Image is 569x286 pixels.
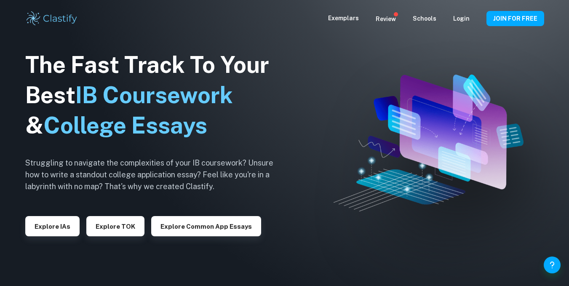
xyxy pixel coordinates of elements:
[86,222,144,230] a: Explore TOK
[376,14,396,24] p: Review
[486,11,544,26] button: JOIN FOR FREE
[151,222,261,230] a: Explore Common App essays
[453,15,470,22] a: Login
[334,75,524,212] img: Clastify hero
[544,257,561,273] button: Help and Feedback
[25,216,80,236] button: Explore IAs
[86,216,144,236] button: Explore TOK
[25,50,286,141] h1: The Fast Track To Your Best &
[328,13,359,23] p: Exemplars
[25,222,80,230] a: Explore IAs
[413,15,436,22] a: Schools
[75,82,233,108] span: IB Coursework
[151,216,261,236] button: Explore Common App essays
[25,10,79,27] img: Clastify logo
[25,157,286,192] h6: Struggling to navigate the complexities of your IB coursework? Unsure how to write a standout col...
[43,112,207,139] span: College Essays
